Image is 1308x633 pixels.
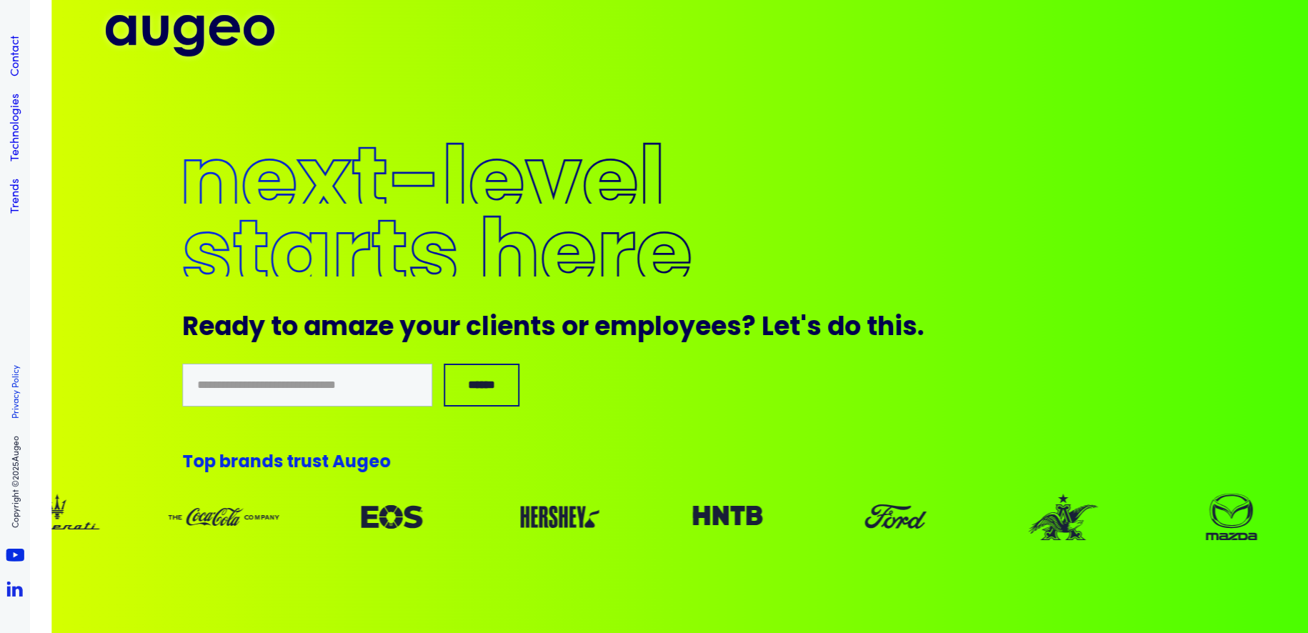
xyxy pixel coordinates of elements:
img: Client logo: The Coca Cola Company [168,494,279,540]
div: o [416,316,432,342]
div: o [844,316,861,342]
div: R [182,316,199,342]
div: 14 of 14 [672,494,782,540]
p: Copyright © Augeo [9,436,21,528]
div: e [695,316,711,342]
div: s [274,454,283,471]
div: t [321,454,329,471]
div: y [249,316,265,342]
div: e [369,454,379,471]
div: d [261,454,274,471]
div: t [789,316,800,342]
div: o [662,316,679,342]
div: t [867,316,877,342]
div: ' [800,316,807,342]
div: 2 of 14 [1007,494,1118,540]
div: p [637,316,654,342]
div: r [449,316,460,342]
div: c [466,316,481,342]
div: m [610,316,637,342]
div: n [250,454,261,471]
a: Privacy Policy [9,365,21,419]
div: e [378,316,394,342]
div: h [877,316,894,342]
div: u [432,316,449,342]
div: d [827,316,844,342]
a: Trends [6,179,21,214]
div: 11 of 14 [168,494,279,540]
div: t [271,316,281,342]
a: Technologies [6,94,21,161]
div: A [332,454,345,471]
div: o [193,454,204,471]
div: s [902,316,917,342]
div: a [348,316,365,342]
div: L [762,316,774,342]
div: o [561,316,578,342]
div: o [379,454,391,471]
div: a [238,454,250,471]
div: r [578,316,589,342]
div: d [231,316,249,342]
div: y [679,316,695,342]
div: e [199,316,214,342]
div: e [594,316,610,342]
div: z [365,316,378,342]
div: n [513,316,530,342]
div: s [312,454,321,471]
div: e [497,316,513,342]
div: a [214,316,231,342]
div: ? [742,316,756,342]
div: 1 of 14 [839,494,950,540]
div: . [917,316,924,342]
img: Client logo: Anheuser-Busch [1007,494,1118,540]
div: l [481,316,489,342]
img: Client logo: EOS [336,494,446,540]
div: s [727,316,742,342]
img: Client logo: HNTB [672,494,782,540]
div: t [286,454,294,471]
div: s [807,316,822,342]
div: e [711,316,727,342]
img: Client logo: Ford [839,494,950,540]
div: a [304,316,321,342]
div: u [301,454,312,471]
img: Augeo logo [97,6,283,65]
div: o [281,316,298,342]
div: e [774,316,789,342]
div: 3 of 14 [1175,494,1286,540]
img: Client logo: Hershey [504,494,614,540]
img: Client logo: Mazda [1175,494,1286,540]
div: b [219,454,231,471]
div: m [321,316,348,342]
div: r [231,454,238,471]
div: r [294,454,301,471]
div: i [894,316,902,342]
div: p [204,454,216,471]
div: u [345,454,356,471]
div: g [356,454,369,471]
div: s [541,316,556,342]
div: T [182,454,193,471]
div: y [399,316,416,342]
a: Contact [6,36,21,76]
div: l [654,316,662,342]
span: 2025 [9,462,21,480]
div: t [530,316,541,342]
div: 12 of 14 [336,494,446,540]
form: Email Form 2 [182,364,1229,412]
div: 13 of 14 [504,494,614,540]
div: i [489,316,497,342]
